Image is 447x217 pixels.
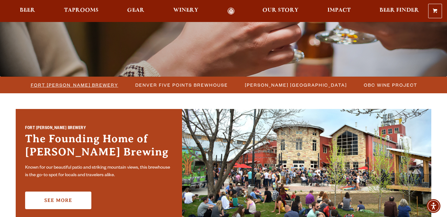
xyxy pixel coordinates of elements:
[245,80,347,90] span: [PERSON_NAME] [GEOGRAPHIC_DATA]
[360,80,420,90] a: OBC Wine Project
[64,8,99,13] span: Taprooms
[25,125,173,133] h2: Fort [PERSON_NAME] Brewery
[135,80,228,90] span: Denver Five Points Brewhouse
[364,80,417,90] span: OBC Wine Project
[123,8,148,15] a: Gear
[375,8,423,15] a: Beer Finder
[27,80,121,90] a: Fort [PERSON_NAME] Brewery
[25,164,173,179] p: Known for our beautiful patio and striking mountain views, this brewhouse is the go-to spot for l...
[31,80,118,90] span: Fort [PERSON_NAME] Brewery
[20,8,35,13] span: Beer
[241,80,350,90] a: [PERSON_NAME] [GEOGRAPHIC_DATA]
[219,8,243,15] a: Odell Home
[60,8,103,15] a: Taprooms
[262,8,299,13] span: Our Story
[25,132,173,162] h3: The Founding Home of [PERSON_NAME] Brewing
[127,8,144,13] span: Gear
[16,8,39,15] a: Beer
[169,8,202,15] a: Winery
[380,8,419,13] span: Beer Finder
[173,8,198,13] span: Winery
[323,8,355,15] a: Impact
[327,8,351,13] span: Impact
[427,199,440,213] div: Accessibility Menu
[25,192,91,209] a: See More
[258,8,303,15] a: Our Story
[132,80,231,90] a: Denver Five Points Brewhouse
